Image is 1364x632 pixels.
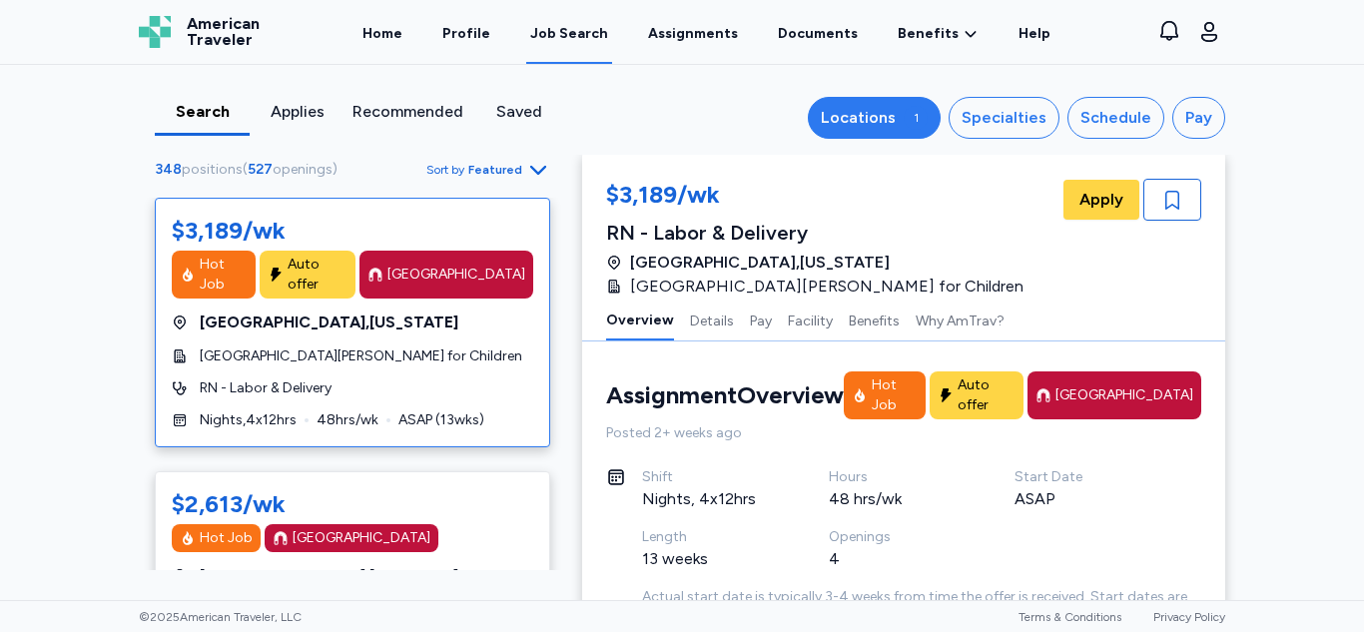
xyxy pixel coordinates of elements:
div: $3,189/wk [606,179,1035,215]
span: [GEOGRAPHIC_DATA][PERSON_NAME] for Children [200,346,522,366]
button: Apply [1063,180,1139,220]
a: Benefits [898,24,979,44]
button: Why AmTrav? [916,299,1005,340]
span: © 2025 American Traveler, LLC [139,609,302,625]
div: Pay [1185,106,1212,130]
div: 1 [904,106,928,130]
button: Facility [788,299,833,340]
div: Actual start date is typically 3-4 weeks from time the offer is received. Start dates are determi... [642,587,1201,627]
span: openings [273,161,333,178]
span: [GEOGRAPHIC_DATA] , [US_STATE] [630,251,890,275]
span: positions [182,161,243,178]
button: Details [690,299,734,340]
div: $2,613/wk [172,488,286,520]
span: [GEOGRAPHIC_DATA] , [US_STATE] [200,564,458,588]
div: Hours [829,467,968,487]
div: [GEOGRAPHIC_DATA] [387,265,525,285]
div: Search [163,100,242,124]
button: Pay [750,299,772,340]
div: Shift [642,467,781,487]
span: 48 hrs/wk [317,410,378,430]
div: ASAP [1015,487,1153,511]
a: Terms & Conditions [1019,610,1121,624]
span: Sort by [426,162,464,178]
div: [GEOGRAPHIC_DATA] [1055,385,1193,405]
div: Hot Job [200,528,253,548]
a: Job Search [526,2,612,64]
div: Posted 2+ weeks ago [606,423,1201,443]
div: Assignment Overview [606,379,844,411]
div: $3,189/wk [172,215,286,247]
span: RN - Labor & Delivery [200,378,332,398]
div: Saved [479,100,558,124]
span: American Traveler [187,16,260,48]
div: Recommended [352,100,463,124]
div: Openings [829,527,968,547]
div: Auto offer [288,255,347,295]
span: 527 [248,161,273,178]
span: [GEOGRAPHIC_DATA] , [US_STATE] [200,311,458,334]
div: Specialties [962,106,1046,130]
div: 13 weeks [642,547,781,571]
span: Nights , 4 x 12 hrs [200,410,297,430]
div: 48 hrs/wk [829,487,968,511]
button: Sort byFeatured [426,158,550,182]
span: ASAP ( 13 wks) [398,410,484,430]
span: Featured [468,162,522,178]
button: Locations1 [808,97,941,139]
div: RN - Labor & Delivery [606,219,1035,247]
div: Applies [258,100,337,124]
a: Privacy Policy [1153,610,1225,624]
img: Logo [139,16,171,48]
button: Schedule [1067,97,1164,139]
span: [GEOGRAPHIC_DATA][PERSON_NAME] for Children [630,275,1023,299]
span: Apply [1079,188,1123,212]
div: Start Date [1015,467,1153,487]
div: Hot Job [872,375,918,415]
div: Auto offer [958,375,1016,415]
div: ( ) [155,160,345,180]
button: Benefits [849,299,900,340]
div: Nights, 4x12hrs [642,487,781,511]
button: Specialties [949,97,1059,139]
div: Hot Job [200,255,248,295]
span: Benefits [898,24,959,44]
div: Length [642,527,781,547]
div: Schedule [1080,106,1151,130]
button: Overview [606,299,674,340]
div: Locations [821,106,896,130]
div: Job Search [530,24,608,44]
div: [GEOGRAPHIC_DATA] [293,528,430,548]
button: Pay [1172,97,1225,139]
div: 4 [829,547,968,571]
span: 348 [155,161,182,178]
